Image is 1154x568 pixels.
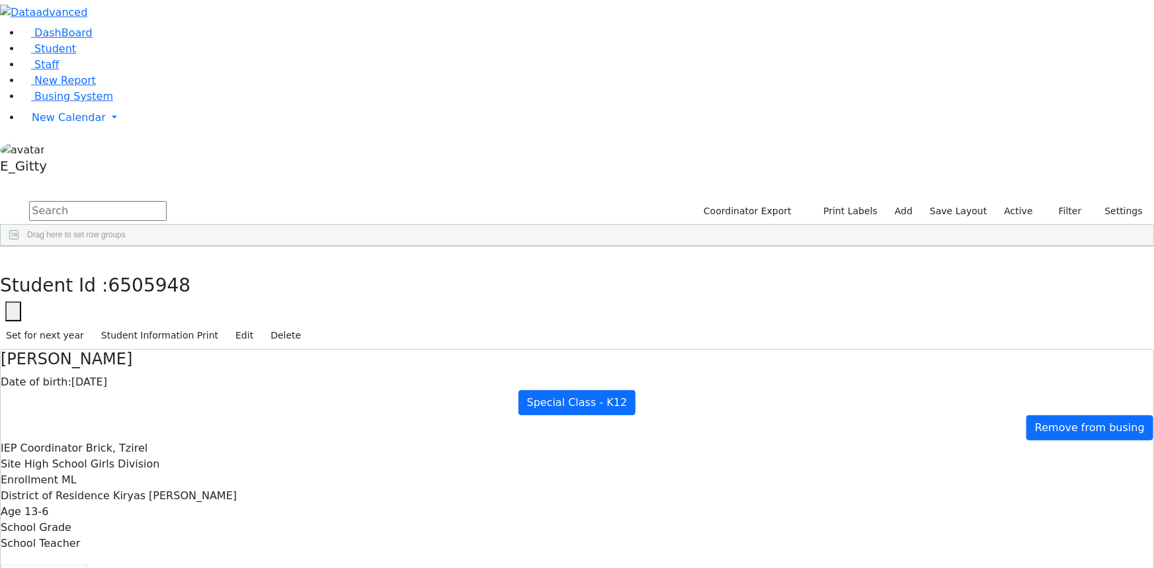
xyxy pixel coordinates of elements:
[21,26,93,39] a: DashBoard
[265,325,307,346] button: Delete
[1,504,21,520] label: Age
[1,472,58,488] label: Enrollment
[1035,421,1145,434] span: Remove from busing
[113,489,237,502] span: Kiryas [PERSON_NAME]
[29,201,167,221] input: Search
[34,26,93,39] span: DashBoard
[1026,415,1153,440] a: Remove from busing
[32,111,106,124] span: New Calendar
[108,274,191,296] span: 6505948
[21,74,96,87] a: New Report
[889,201,919,222] a: Add
[924,201,993,222] button: Save Layout
[999,201,1039,222] label: Active
[1,536,80,551] label: School Teacher
[1,456,21,472] label: Site
[1042,201,1088,222] button: Filter
[62,473,77,486] span: ML
[24,458,160,470] span: High School Girls Division
[21,58,59,71] a: Staff
[1088,201,1149,222] button: Settings
[34,58,59,71] span: Staff
[1,374,71,390] label: Date of birth:
[1,440,83,456] label: IEP Coordinator
[21,104,1154,131] a: New Calendar
[34,90,113,102] span: Busing System
[1,520,71,536] label: School Grade
[24,505,48,518] span: 13-6
[34,74,96,87] span: New Report
[1,374,1153,390] div: [DATE]
[808,201,884,222] button: Print Labels
[518,390,636,415] a: Special Class - K12
[229,325,259,346] button: Edit
[27,230,126,239] span: Drag here to set row groups
[21,90,113,102] a: Busing System
[695,201,798,222] button: Coordinator Export
[34,42,76,55] span: Student
[86,442,147,454] span: Brick, Tzirel
[1,488,110,504] label: District of Residence
[1,350,1153,369] h4: [PERSON_NAME]
[21,42,76,55] a: Student
[95,325,224,346] button: Student Information Print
